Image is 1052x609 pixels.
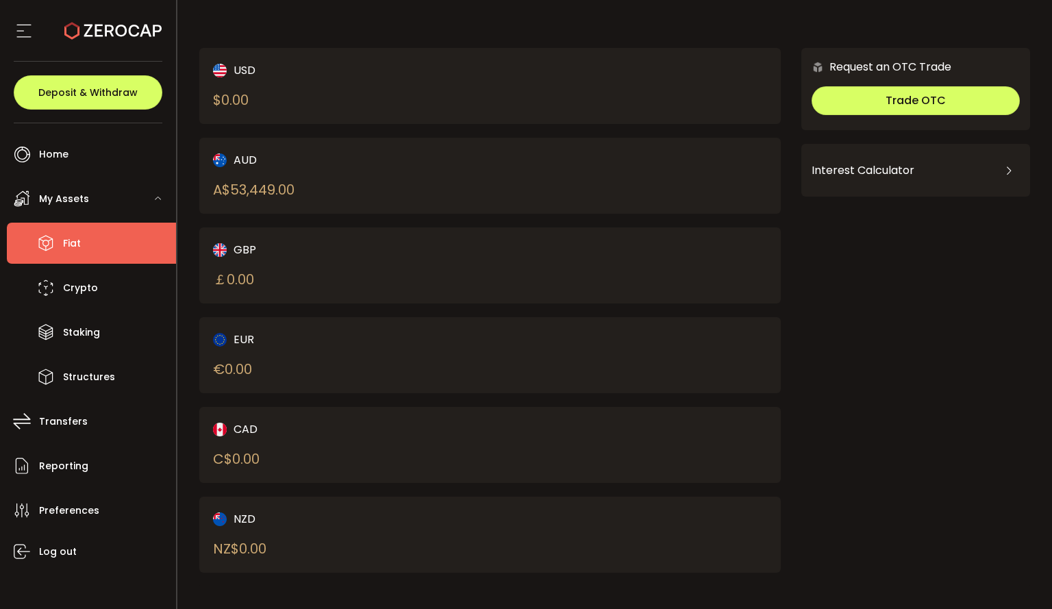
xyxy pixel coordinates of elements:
[213,90,249,110] div: $ 0.00
[213,269,254,290] div: ￡ 0.00
[984,543,1052,609] iframe: Chat Widget
[213,449,260,469] div: C$ 0.00
[39,456,88,476] span: Reporting
[39,189,89,209] span: My Assets
[886,92,946,108] span: Trade OTC
[39,145,68,164] span: Home
[213,333,227,347] img: eur_portfolio.svg
[213,179,295,200] div: A$ 53,449.00
[63,278,98,298] span: Crypto
[38,88,138,97] span: Deposit & Withdraw
[213,243,227,257] img: gbp_portfolio.svg
[213,331,462,348] div: EUR
[213,64,227,77] img: usd_portfolio.svg
[213,421,462,438] div: CAD
[213,62,462,79] div: USD
[63,323,100,343] span: Staking
[63,234,81,253] span: Fiat
[213,423,227,436] img: cad_portfolio.svg
[213,359,252,380] div: € 0.00
[213,241,462,258] div: GBP
[213,151,462,169] div: AUD
[14,75,162,110] button: Deposit & Withdraw
[39,542,77,562] span: Log out
[39,501,99,521] span: Preferences
[39,412,88,432] span: Transfers
[812,154,1020,187] div: Interest Calculator
[213,512,227,526] img: nzd_portfolio.svg
[213,153,227,167] img: aud_portfolio.svg
[63,367,115,387] span: Structures
[213,538,266,559] div: NZ$ 0.00
[812,61,824,73] img: 6nGpN7MZ9FLuBP83NiajKbTRY4UzlzQtBKtCrLLspmCkSvCZHBKvY3NxgQaT5JnOQREvtQ257bXeeSTueZfAPizblJ+Fe8JwA...
[812,86,1020,115] button: Trade OTC
[213,510,462,527] div: NZD
[801,58,951,75] div: Request an OTC Trade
